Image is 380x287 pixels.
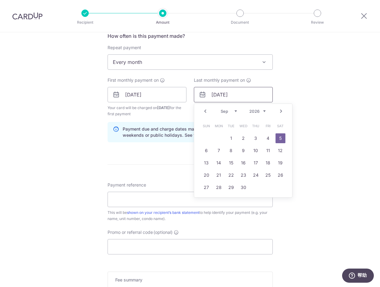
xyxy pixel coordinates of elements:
a: 22 [226,170,236,180]
a: shown on your recipient’s bank statement [127,210,199,215]
a: 19 [276,158,285,168]
a: 15 [226,158,236,168]
a: Prev [202,108,209,115]
input: DD / MM / YYYY [108,87,186,102]
input: DD / MM / YYYY [194,87,273,102]
a: 17 [251,158,261,168]
a: 4 [263,133,273,143]
span: Tuesday [226,121,236,131]
a: 5 [276,133,285,143]
a: 21 [214,170,224,180]
a: 3 [251,133,261,143]
a: 10 [251,146,261,155]
span: Monday [214,121,224,131]
h5: Fee summary [115,277,265,283]
a: 27 [202,183,211,192]
p: Document [217,19,263,26]
a: 16 [239,158,248,168]
a: 20 [202,170,211,180]
span: Last monthly payment on [194,77,245,83]
a: Next [277,108,285,115]
span: Saturday [276,121,285,131]
span: [DATE] [157,105,170,110]
a: 13 [202,158,211,168]
a: 28 [214,183,224,192]
p: Recipient [62,19,108,26]
h5: How often is this payment made? [108,32,273,40]
span: Wednesday [239,121,248,131]
a: 2 [239,133,248,143]
a: 29 [226,183,236,192]
div: This will be to help identify your payment (e.g. your name, unit number, condo name). [108,210,273,222]
p: Payment due and charge dates may be adjusted if it falls on weekends or public holidays. See fina... [123,126,268,138]
span: First monthly payment on [108,77,159,83]
a: 23 [239,170,248,180]
iframe: 打开一个小组件，您可以在其中找到更多信息 [342,269,374,284]
a: 11 [263,146,273,155]
label: Repeat payment [108,45,141,51]
span: Promo or referral code [108,229,153,235]
span: Payment reference [108,182,146,188]
span: Sunday [202,121,211,131]
img: CardUp [12,12,43,20]
a: 7 [214,146,224,155]
span: Your card will be charged on [108,105,186,117]
span: Every month [108,55,272,69]
span: Every month [108,54,273,70]
span: Thursday [251,121,261,131]
a: 24 [251,170,261,180]
a: 14 [214,158,224,168]
span: Friday [263,121,273,131]
a: 18 [263,158,273,168]
a: 9 [239,146,248,155]
p: Review [295,19,340,26]
a: 25 [263,170,273,180]
a: 1 [226,133,236,143]
a: 12 [276,146,285,155]
a: 26 [276,170,285,180]
a: 30 [239,183,248,192]
span: (optional) [153,229,173,235]
p: Amount [140,19,186,26]
a: 6 [202,146,211,155]
a: 8 [226,146,236,155]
